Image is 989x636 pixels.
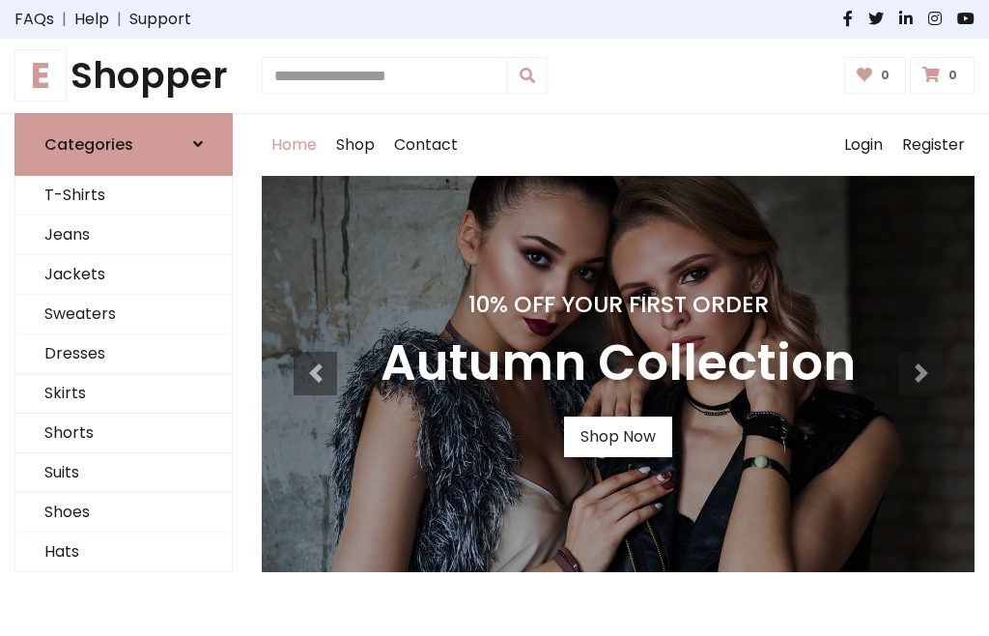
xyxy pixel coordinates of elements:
a: EShopper [14,54,233,98]
a: Suits [15,453,232,493]
a: Shop Now [564,417,672,457]
a: 0 [910,57,975,94]
a: Contact [384,114,467,176]
a: Home [262,114,326,176]
a: Skirts [15,374,232,414]
h1: Shopper [14,54,233,98]
a: FAQs [14,8,54,31]
span: | [54,8,74,31]
a: Categories [14,113,233,176]
a: Shorts [15,414,232,453]
h4: 10% Off Your First Order [381,291,856,318]
a: Hats [15,533,232,572]
span: E [14,49,67,101]
h3: Autumn Collection [381,333,856,393]
h6: Categories [44,135,133,154]
span: 0 [876,67,894,84]
a: Dresses [15,334,232,374]
a: Sweaters [15,295,232,334]
a: Help [74,8,109,31]
a: 0 [844,57,907,94]
span: 0 [944,67,962,84]
a: Register [892,114,975,176]
a: T-Shirts [15,176,232,216]
span: | [109,8,129,31]
a: Login [834,114,892,176]
a: Shop [326,114,384,176]
a: Jackets [15,255,232,295]
a: Support [129,8,191,31]
a: Shoes [15,493,232,533]
a: Jeans [15,216,232,255]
